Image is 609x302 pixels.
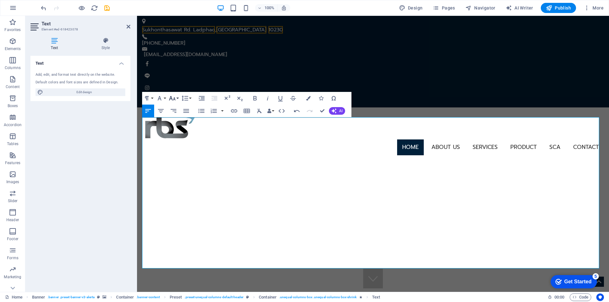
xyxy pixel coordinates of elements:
[40,4,47,12] button: undo
[30,37,81,51] h4: Text
[5,293,23,301] a: Click to cancel selection. Double-click to open Pages
[506,5,533,11] span: AI Writer
[155,105,167,117] button: Align Center
[287,92,299,105] button: Strikethrough
[291,105,303,117] button: Undo (Ctrl+Z)
[430,3,457,13] button: Pages
[91,4,98,12] i: Reload page
[255,4,278,12] button: 100%
[279,293,357,301] span: . unequal-columns-box .unequal-columns-box-shrink
[142,92,154,105] button: Paragraph Format
[396,3,425,13] button: Design
[234,92,246,105] button: Subscript
[253,105,265,117] button: Clear Formatting
[266,105,275,117] button: Data Bindings
[546,5,571,11] span: Publish
[180,92,192,105] button: Line Height
[167,92,180,105] button: Font Size
[541,3,576,13] button: Publish
[596,293,604,301] button: Usercentrics
[339,109,343,113] span: AI
[90,4,98,12] button: reload
[265,4,275,12] h6: 100%
[8,103,18,108] p: Boxes
[581,3,606,13] button: More
[221,92,233,105] button: Superscript
[372,293,380,301] span: Click to select. Double-click to edit
[42,27,118,32] h3: Element #ed-618423078
[315,92,327,105] button: Icons
[184,293,244,301] span: . preset-unequal-columns-default-header
[5,46,21,51] p: Elements
[42,21,130,27] h2: Text
[259,293,277,301] span: Click to select. Double-click to edit
[6,217,19,222] p: Header
[465,5,495,11] span: Navigator
[97,295,100,299] i: This element is a customizable preset
[220,105,225,117] button: Ordered List
[5,160,20,165] p: Features
[116,293,134,301] span: Click to select. Double-click to edit
[4,27,21,32] p: Favorites
[359,295,362,299] i: Element contains an animation
[142,105,154,117] button: Align Left
[246,295,249,299] i: This element is a customizable preset
[6,179,19,184] p: Images
[7,236,18,241] p: Footer
[5,3,51,16] div: Get Started 5 items remaining, 0% complete
[241,105,253,117] button: Insert Table
[7,255,18,260] p: Forms
[136,293,160,301] span: . banner-content
[103,4,111,12] button: save
[5,65,21,70] p: Columns
[5,10,78,18] span: Sukhonthasawat Rd. Ladphao
[6,84,20,89] p: Content
[19,7,46,13] div: Get Started
[329,107,345,115] button: AI
[167,105,180,117] button: Align Right
[36,72,125,78] div: Add, edit, and format text directly on the website.
[399,5,423,11] span: Design
[40,4,47,12] i: Undo: Change text (Ctrl+Z)
[584,5,604,11] span: More
[36,80,125,85] div: Default colors and font sizes are defined in Design.
[4,274,21,280] p: Marketing
[5,10,462,18] p: ,
[79,10,129,18] span: [GEOGRAPHIC_DATA]
[81,37,130,51] h4: Style
[396,3,425,13] div: Design (Ctrl+Alt+Y)
[48,293,95,301] span: . banner .preset-banner-v3-alerta
[262,92,274,105] button: Italic (Ctrl+I)
[208,92,220,105] button: Decrease Indent
[559,295,560,299] span: :
[328,92,340,105] button: Special Characters
[304,105,316,117] button: Redo (Ctrl+Shift+Z)
[554,293,564,301] span: 00 00
[131,10,146,18] span: 10230
[4,122,22,127] p: Accordion
[463,3,498,13] button: Navigator
[208,105,220,117] button: Ordered List
[281,5,287,11] i: On resize automatically adjust zoom level to fit chosen device.
[228,105,240,117] button: Insert Link
[548,293,565,301] h6: Session time
[249,92,261,105] button: Bold (Ctrl+B)
[195,105,207,117] button: Unordered List
[30,56,130,67] h4: Text
[32,293,45,301] span: Click to select. Double-click to edit
[7,141,18,146] p: Tables
[32,293,380,301] nav: breadcrumb
[45,88,123,96] span: Edit design
[570,293,591,301] button: Code
[316,105,328,117] button: Confirm (Ctrl+⏎)
[155,92,167,105] button: Font Family
[196,92,208,105] button: Increase Indent
[180,105,192,117] button: Align Justify
[47,1,53,8] div: 5
[36,88,125,96] button: Edit design
[276,105,288,117] button: HTML
[433,5,455,11] span: Pages
[302,92,314,105] button: Colors
[8,198,18,203] p: Slider
[503,3,536,13] button: AI Writer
